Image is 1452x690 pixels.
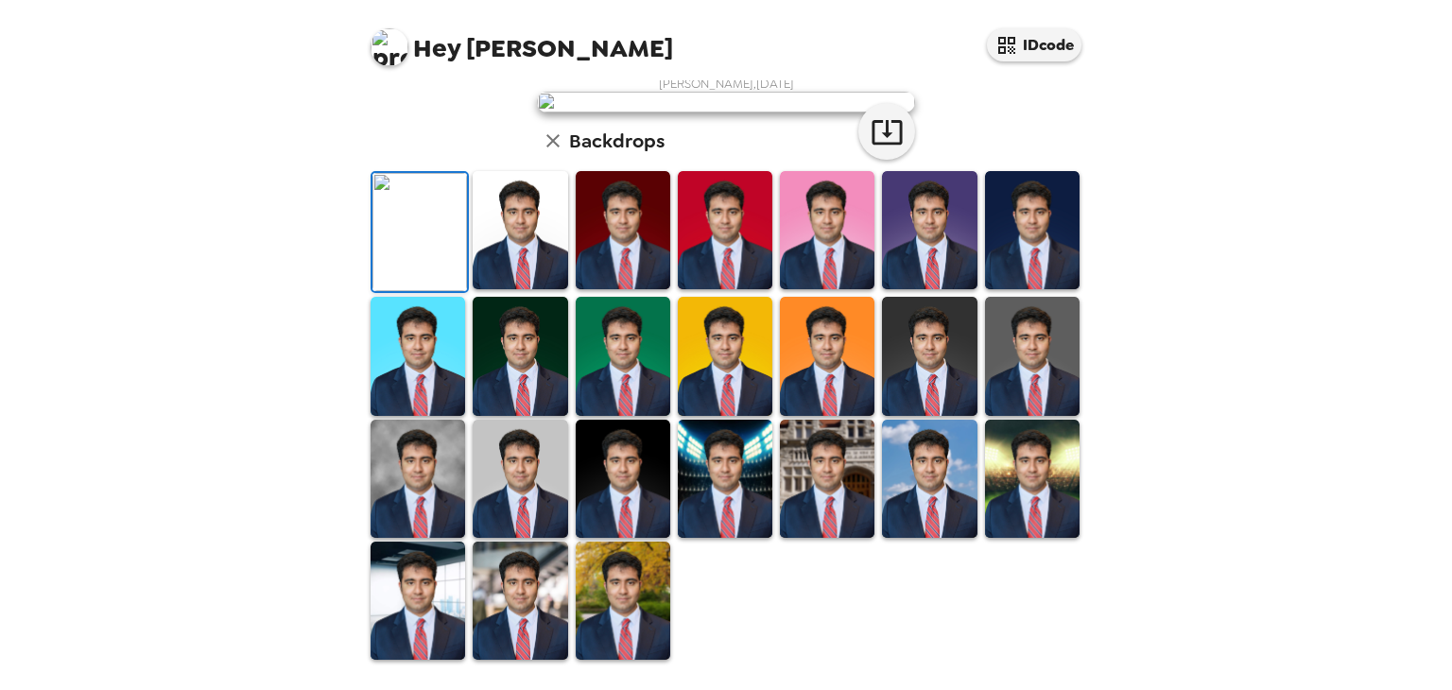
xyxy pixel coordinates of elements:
img: Original [372,173,467,291]
h6: Backdrops [569,126,665,156]
img: profile pic [371,28,408,66]
span: Hey [413,31,460,65]
span: [PERSON_NAME] [371,19,673,61]
span: [PERSON_NAME] , [DATE] [659,76,794,92]
button: IDcode [987,28,1081,61]
img: user [537,92,915,112]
